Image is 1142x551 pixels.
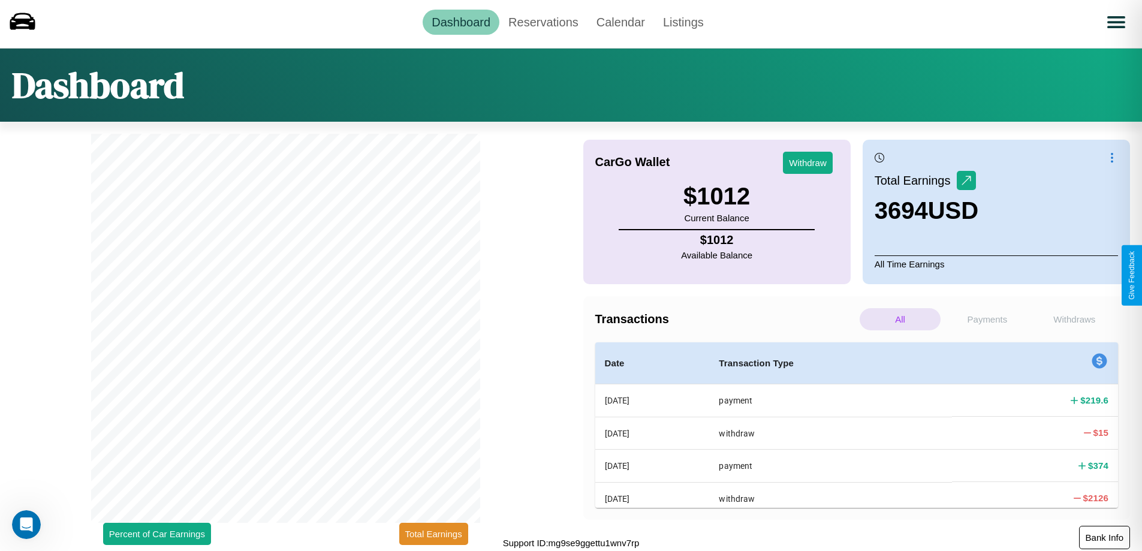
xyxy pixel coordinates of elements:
[709,384,952,417] th: payment
[875,255,1118,272] p: All Time Earnings
[947,308,1028,330] p: Payments
[654,10,713,35] a: Listings
[1099,5,1133,39] button: Open menu
[399,523,468,545] button: Total Earnings
[595,155,670,169] h4: CarGo Wallet
[595,450,710,482] th: [DATE]
[681,247,752,263] p: Available Balance
[875,170,957,191] p: Total Earnings
[875,197,978,224] h3: 3694 USD
[1079,526,1130,549] button: Bank Info
[1093,426,1109,439] h4: $ 15
[605,356,700,371] h4: Date
[423,10,499,35] a: Dashboard
[783,152,833,174] button: Withdraw
[683,210,750,226] p: Current Balance
[595,482,710,514] th: [DATE]
[595,312,857,326] h4: Transactions
[595,384,710,417] th: [DATE]
[587,10,654,35] a: Calendar
[709,450,952,482] th: payment
[681,233,752,247] h4: $ 1012
[1083,492,1108,504] h4: $ 2126
[103,523,211,545] button: Percent of Car Earnings
[503,535,640,551] p: Support ID: mg9se9ggettu1wnv7rp
[1080,394,1108,407] h4: $ 219.6
[12,61,184,110] h1: Dashboard
[719,356,942,371] h4: Transaction Type
[860,308,941,330] p: All
[499,10,587,35] a: Reservations
[12,510,41,539] iframe: Intercom live chat
[683,183,750,210] h3: $ 1012
[1034,308,1115,330] p: Withdraws
[1088,459,1108,472] h4: $ 374
[595,417,710,449] th: [DATE]
[709,417,952,449] th: withdraw
[709,482,952,514] th: withdraw
[1128,251,1136,300] div: Give Feedback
